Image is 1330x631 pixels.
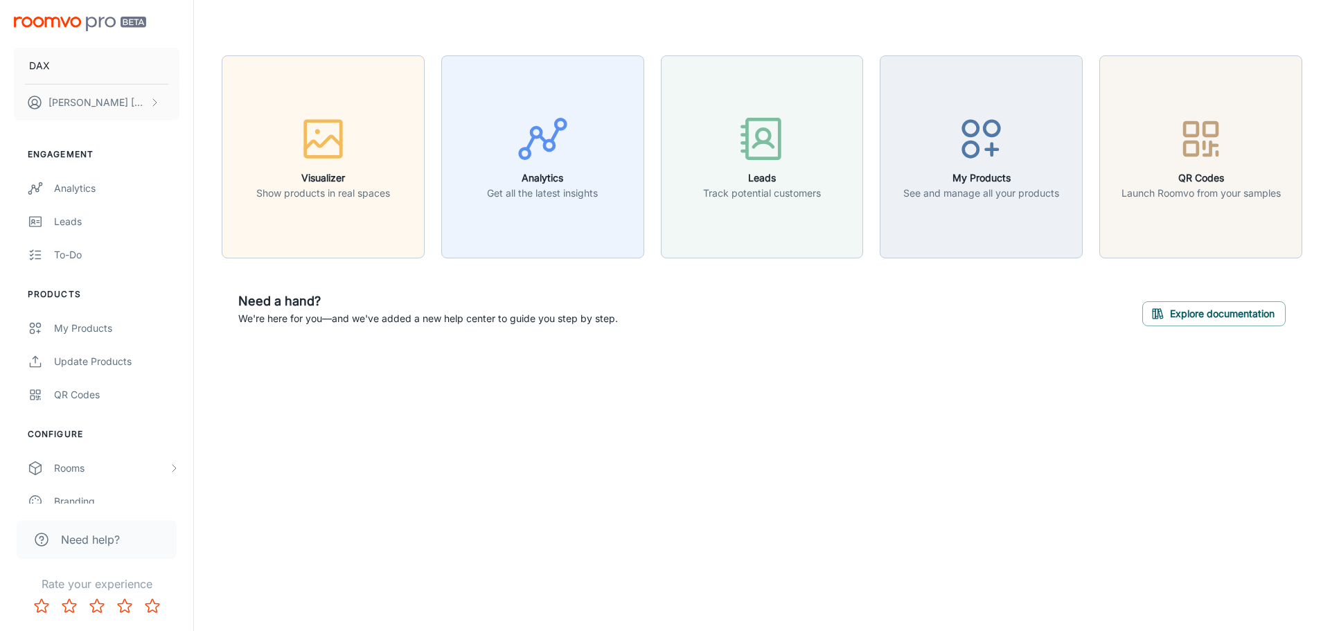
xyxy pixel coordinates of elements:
button: DAX [14,48,179,84]
p: Launch Roomvo from your samples [1121,186,1281,201]
p: DAX [29,58,50,73]
h6: Visualizer [256,170,390,186]
button: [PERSON_NAME] [PERSON_NAME] [14,85,179,121]
p: [PERSON_NAME] [PERSON_NAME] [48,95,146,110]
p: See and manage all your products [903,186,1059,201]
h6: Analytics [487,170,598,186]
a: QR CodesLaunch Roomvo from your samples [1099,149,1302,163]
div: Update Products [54,354,179,369]
p: We're here for you—and we've added a new help center to guide you step by step. [238,311,618,326]
h6: Need a hand? [238,292,618,311]
div: My Products [54,321,179,336]
a: LeadsTrack potential customers [661,149,864,163]
img: Roomvo PRO Beta [14,17,146,31]
button: AnalyticsGet all the latest insights [441,55,644,258]
button: LeadsTrack potential customers [661,55,864,258]
div: QR Codes [54,387,179,402]
a: Explore documentation [1142,305,1286,319]
a: AnalyticsGet all the latest insights [441,149,644,163]
button: VisualizerShow products in real spaces [222,55,425,258]
h6: My Products [903,170,1059,186]
p: Show products in real spaces [256,186,390,201]
div: Analytics [54,181,179,196]
button: QR CodesLaunch Roomvo from your samples [1099,55,1302,258]
p: Track potential customers [703,186,821,201]
button: My ProductsSee and manage all your products [880,55,1083,258]
div: Leads [54,214,179,229]
div: To-do [54,247,179,263]
p: Get all the latest insights [487,186,598,201]
button: Explore documentation [1142,301,1286,326]
h6: Leads [703,170,821,186]
a: My ProductsSee and manage all your products [880,149,1083,163]
h6: QR Codes [1121,170,1281,186]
